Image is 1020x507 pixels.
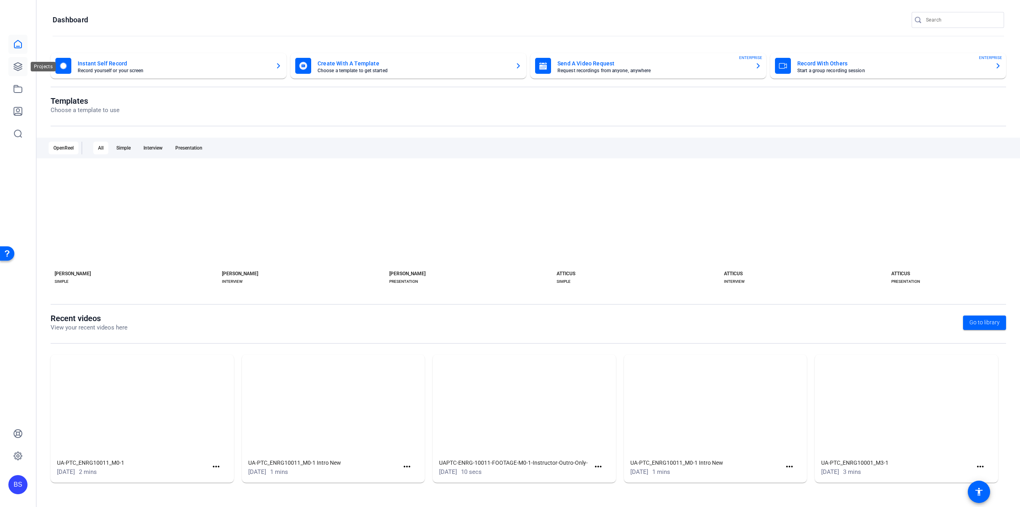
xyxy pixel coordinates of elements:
h1: UA-PTC_ENRG10001_M3-1 [821,458,972,468]
span: ENTERPRISE [979,55,1002,61]
img: UA-PTC_ENRG10011_M0-1 Intro New [242,355,425,458]
span: Go to library [969,318,1000,327]
h1: UAPTC-ENRG-10011-FOOTAGE-M0-1-Instructor-Outro-Only- [439,458,590,468]
mat-icon: accessibility [974,487,984,497]
img: UA-PTC_ENRG10011_M0-1 [51,355,234,458]
span: 2 mins [79,468,97,475]
span: 10 secs [461,468,482,475]
div: INTERVIEW [724,278,745,285]
img: UAPTC-ENRG-10011-FOOTAGE-M0-1-Instructor-Outro-Only- [433,355,616,458]
div: PRESENTATION [389,278,418,285]
mat-card-title: Record With Others [797,59,989,68]
img: UA-PTC_ENRG10001_M3-1 [815,355,998,458]
button: Create With A TemplateChoose a template to get started [290,53,526,79]
span: [DATE] [630,468,648,475]
div: Interview [139,142,167,154]
input: Search [926,15,998,25]
mat-card-subtitle: Request recordings from anyone, anywhere [557,68,749,73]
span: 1 mins [652,468,670,475]
mat-card-title: Instant Self Record [78,59,269,68]
img: blue-gradient.svg [12,13,24,25]
h1: Recent videos [51,314,127,323]
h1: Templates [51,96,120,106]
span: 1 mins [270,468,288,475]
img: UA-PTC_ENRG10011_M0-1 Intro New [624,355,807,458]
button: Instant Self RecordRecord yourself or your screen [51,53,286,79]
div: PRESENTATION [891,278,920,285]
h1: UA-PTC_ENRG10011_M0-1 Intro New [248,458,399,468]
mat-icon: more_horiz [975,462,985,472]
div: [PERSON_NAME] [55,270,91,277]
div: ATTICUS [724,270,743,277]
span: [DATE] [439,468,457,475]
mat-card-subtitle: Record yourself or your screen [78,68,269,73]
span: [DATE] [57,468,75,475]
div: Simple [112,142,135,154]
div: OpenReel [49,142,78,154]
mat-card-subtitle: Start a group recording session [797,68,989,73]
div: [PERSON_NAME] [222,270,258,277]
mat-icon: more_horiz [211,462,221,472]
div: ATTICUS [557,270,575,277]
span: [DATE] [821,468,839,475]
mat-card-title: Send A Video Request [557,59,749,68]
div: ATTICUS [891,270,910,277]
div: [PERSON_NAME] [389,270,426,277]
div: SIMPLE [55,278,69,285]
mat-icon: more_horiz [402,462,412,472]
a: Go to library [963,316,1006,330]
span: 3 mins [843,468,861,475]
mat-icon: more_horiz [593,462,603,472]
button: Record With OthersStart a group recording sessionENTERPRISE [770,53,1006,79]
div: Presentation [171,142,207,154]
mat-card-title: Create With A Template [318,59,509,68]
mat-card-subtitle: Choose a template to get started [318,68,509,73]
button: Send A Video RequestRequest recordings from anyone, anywhereENTERPRISE [530,53,766,79]
div: Projects [31,62,56,71]
div: INTERVIEW [222,278,243,285]
div: All [93,142,108,154]
span: [DATE] [248,468,266,475]
h1: UA-PTC_ENRG10011_M0-1 Intro New [630,458,781,468]
p: View your recent videos here [51,323,127,332]
h1: UA-PTC_ENRG10011_M0-1 [57,458,208,468]
h1: Dashboard [53,15,88,25]
mat-icon: more_horiz [785,462,794,472]
div: SIMPLE [557,278,571,285]
p: Choose a template to use [51,106,120,115]
span: ENTERPRISE [739,55,762,61]
div: BS [8,475,27,494]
